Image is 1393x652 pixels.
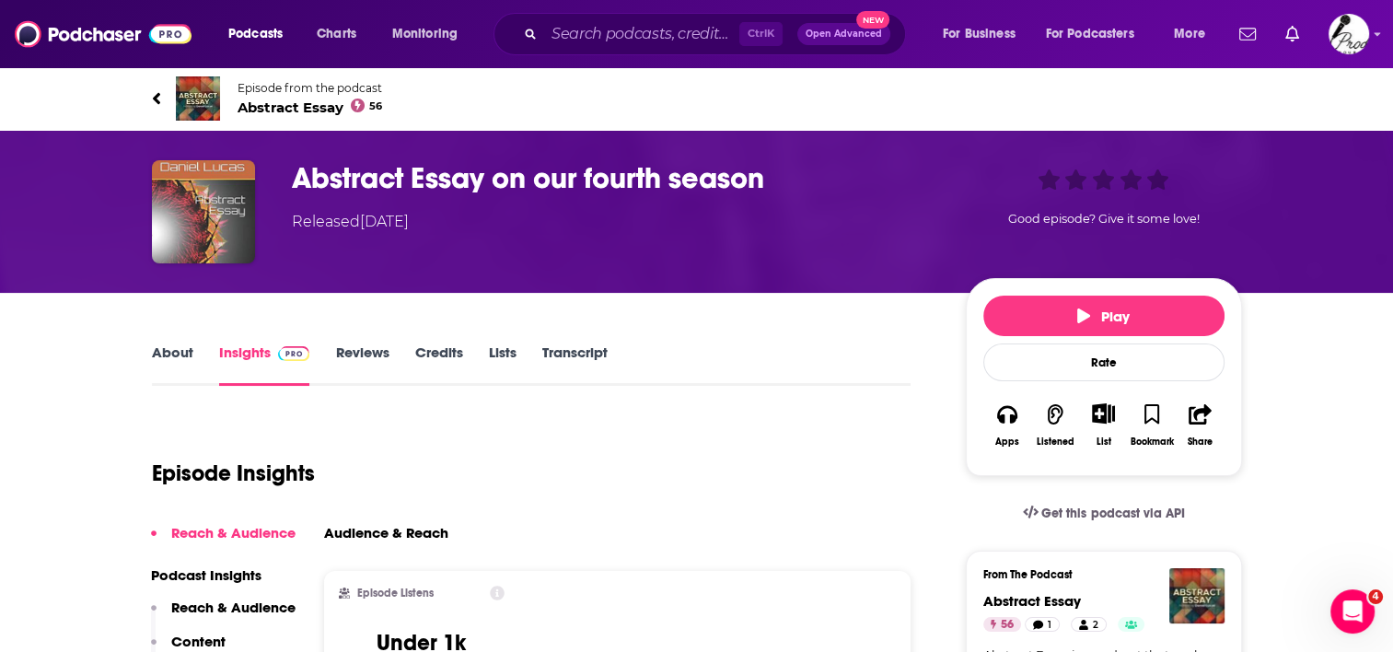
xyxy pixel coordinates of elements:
[317,21,356,47] span: Charts
[1174,21,1205,47] span: More
[152,76,1242,121] a: Abstract EssayEpisode from the podcastAbstract Essay56
[292,160,936,196] h3: Abstract Essay on our fourth season
[806,29,882,39] span: Open Advanced
[797,23,890,45] button: Open AdvancedNew
[983,568,1210,581] h3: From The Podcast
[1008,212,1200,226] span: Good episode? Give it some love!
[1077,308,1130,325] span: Play
[1085,403,1122,424] button: Show More Button
[15,17,192,52] img: Podchaser - Follow, Share and Rate Podcasts
[1025,617,1060,632] a: 1
[983,592,1081,610] a: Abstract Essay
[1097,436,1111,448] div: List
[1176,391,1224,459] button: Share
[1008,491,1200,536] a: Get this podcast via API
[983,391,1031,459] button: Apps
[541,343,607,386] a: Transcript
[1048,616,1051,635] span: 1
[238,99,383,116] span: Abstract Essay
[171,524,296,541] p: Reach & Audience
[292,211,409,233] div: Released [DATE]
[1169,568,1225,623] img: Abstract Essay
[1031,391,1079,459] button: Listened
[171,599,296,616] p: Reach & Audience
[152,460,315,487] h1: Episode Insights
[1093,616,1098,635] span: 2
[1278,18,1306,50] a: Show notifications dropdown
[1232,18,1263,50] a: Show notifications dropdown
[324,524,448,541] h3: Audience & Reach
[856,11,889,29] span: New
[1037,437,1074,448] div: Listened
[152,160,255,263] img: Abstract Essay on our fourth season
[369,102,382,111] span: 56
[1368,589,1383,604] span: 4
[1046,21,1134,47] span: For Podcasters
[1330,589,1375,634] iframe: Intercom live chat
[544,19,739,49] input: Search podcasts, credits, & more...
[228,21,283,47] span: Podcasts
[357,587,434,600] h2: Episode Listens
[1041,506,1184,521] span: Get this podcast via API
[1079,391,1127,459] div: Show More ButtonList
[511,13,923,55] div: Search podcasts, credits, & more...
[1329,14,1369,54] span: Logged in as sdonovan
[1034,19,1161,49] button: open menu
[930,19,1039,49] button: open menu
[379,19,482,49] button: open menu
[171,633,226,650] p: Content
[1071,617,1106,632] a: 2
[1188,437,1213,448] div: Share
[1001,616,1014,635] span: 56
[219,343,310,386] a: InsightsPodchaser Pro
[151,524,296,558] button: Reach & Audience
[983,617,1021,632] a: 56
[739,22,783,46] span: Ctrl K
[151,599,296,633] button: Reach & Audience
[176,76,220,121] img: Abstract Essay
[943,21,1016,47] span: For Business
[488,343,516,386] a: Lists
[1130,437,1173,448] div: Bookmark
[305,19,367,49] a: Charts
[995,437,1019,448] div: Apps
[1128,391,1176,459] button: Bookmark
[238,81,383,95] span: Episode from the podcast
[151,566,296,584] p: Podcast Insights
[983,296,1225,336] button: Play
[215,19,307,49] button: open menu
[1329,14,1369,54] img: User Profile
[152,343,193,386] a: About
[335,343,389,386] a: Reviews
[414,343,462,386] a: Credits
[983,343,1225,381] div: Rate
[392,21,458,47] span: Monitoring
[278,346,310,361] img: Podchaser Pro
[1161,19,1228,49] button: open menu
[1329,14,1369,54] button: Show profile menu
